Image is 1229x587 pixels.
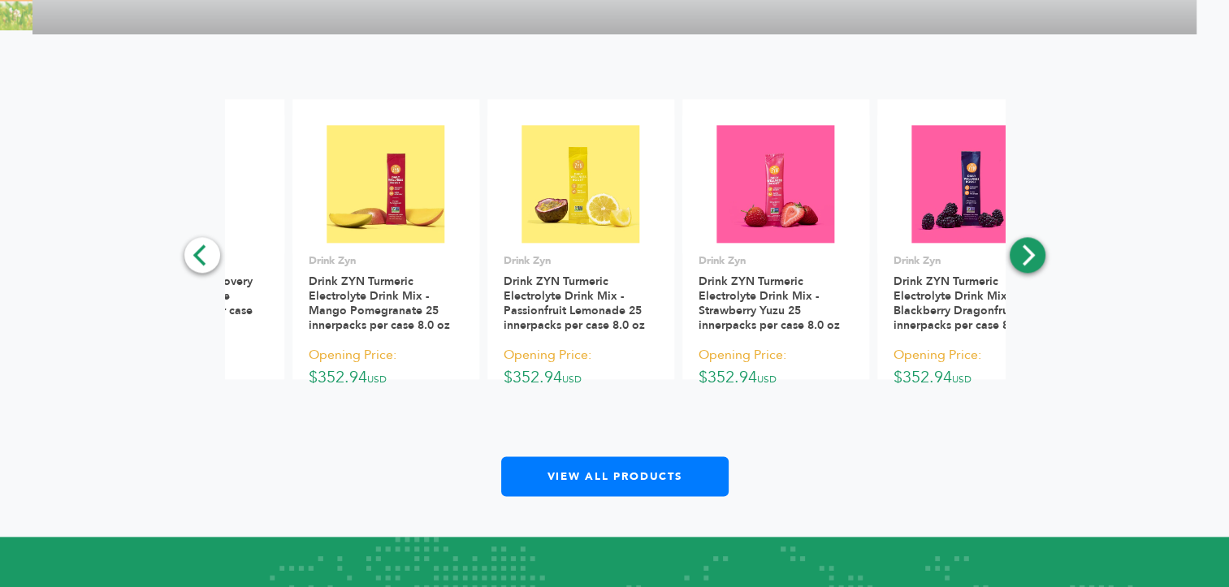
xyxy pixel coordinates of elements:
span: Opening Price: [699,344,786,366]
img: Drink ZYN Turmeric Electrolyte Drink Mix - Passionfruit Lemonade 25 innerpacks per case 8.0 oz [521,125,639,243]
span: Opening Price: [309,344,396,366]
p: Drink Zyn [309,253,463,268]
button: Next [1010,237,1045,273]
p: Drink Zyn [504,253,658,268]
span: USD [952,373,972,386]
p: $12.94 [114,343,268,391]
span: USD [757,373,777,386]
p: $352.94 [504,343,658,391]
img: Drink ZYN Turmeric Electrolyte Drink Mix - Blackberry Dragonfruit 25 innerpacks per case 8.0 oz [911,125,1029,243]
a: Drink ZYN Turmeric Electrolyte Drink Mix - Mango Pomegranate 25 innerpacks per case 8.0 oz [309,274,450,333]
img: Drink ZYN Turmeric Electrolyte Drink Mix - Strawberry Yuzu 25 innerpacks per case 8.0 oz [716,125,834,243]
p: Drink Zyn [894,253,1048,268]
span: Opening Price: [504,344,591,366]
a: ZYN Immunity & Recovery Drinks - Pomegranate Cranberry 6 units per case 12.0 fl [114,274,253,333]
a: View All Products [501,456,729,496]
p: $352.94 [309,343,463,391]
span: USD [367,373,387,386]
span: Opening Price: [894,344,981,366]
a: Drink ZYN Turmeric Electrolyte Drink Mix - Strawberry Yuzu 25 innerpacks per case 8.0 oz [699,274,840,333]
span: USD [562,373,582,386]
p: $352.94 [894,343,1048,391]
p: Drink Zyn [699,253,853,268]
button: Previous [184,237,220,273]
img: Drink ZYN Turmeric Electrolyte Drink Mix - Mango Pomegranate 25 innerpacks per case 8.0 oz [327,125,444,243]
a: Drink ZYN Turmeric Electrolyte Drink Mix - Blackberry Dragonfruit 25 innerpacks per case 8.0 oz [894,274,1035,333]
p: $352.94 [699,343,853,391]
p: Drink Zyn [114,253,268,268]
a: Drink ZYN Turmeric Electrolyte Drink Mix - Passionfruit Lemonade 25 innerpacks per case 8.0 oz [504,274,645,333]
